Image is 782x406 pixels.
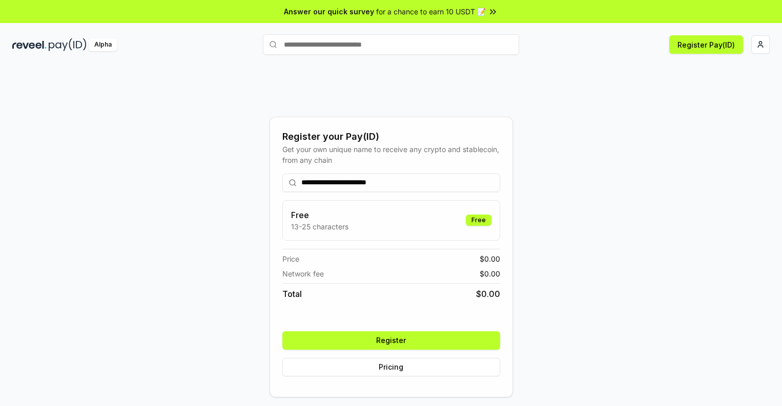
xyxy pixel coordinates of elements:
[282,253,299,264] span: Price
[12,38,47,51] img: reveel_dark
[466,215,491,226] div: Free
[282,331,500,350] button: Register
[282,268,324,279] span: Network fee
[49,38,87,51] img: pay_id
[282,144,500,165] div: Get your own unique name to receive any crypto and stablecoin, from any chain
[480,253,500,264] span: $ 0.00
[282,288,302,300] span: Total
[284,6,374,17] span: Answer our quick survey
[376,6,486,17] span: for a chance to earn 10 USDT 📝
[669,35,743,54] button: Register Pay(ID)
[282,358,500,376] button: Pricing
[89,38,117,51] div: Alpha
[476,288,500,300] span: $ 0.00
[291,221,348,232] p: 13-25 characters
[291,209,348,221] h3: Free
[480,268,500,279] span: $ 0.00
[282,130,500,144] div: Register your Pay(ID)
